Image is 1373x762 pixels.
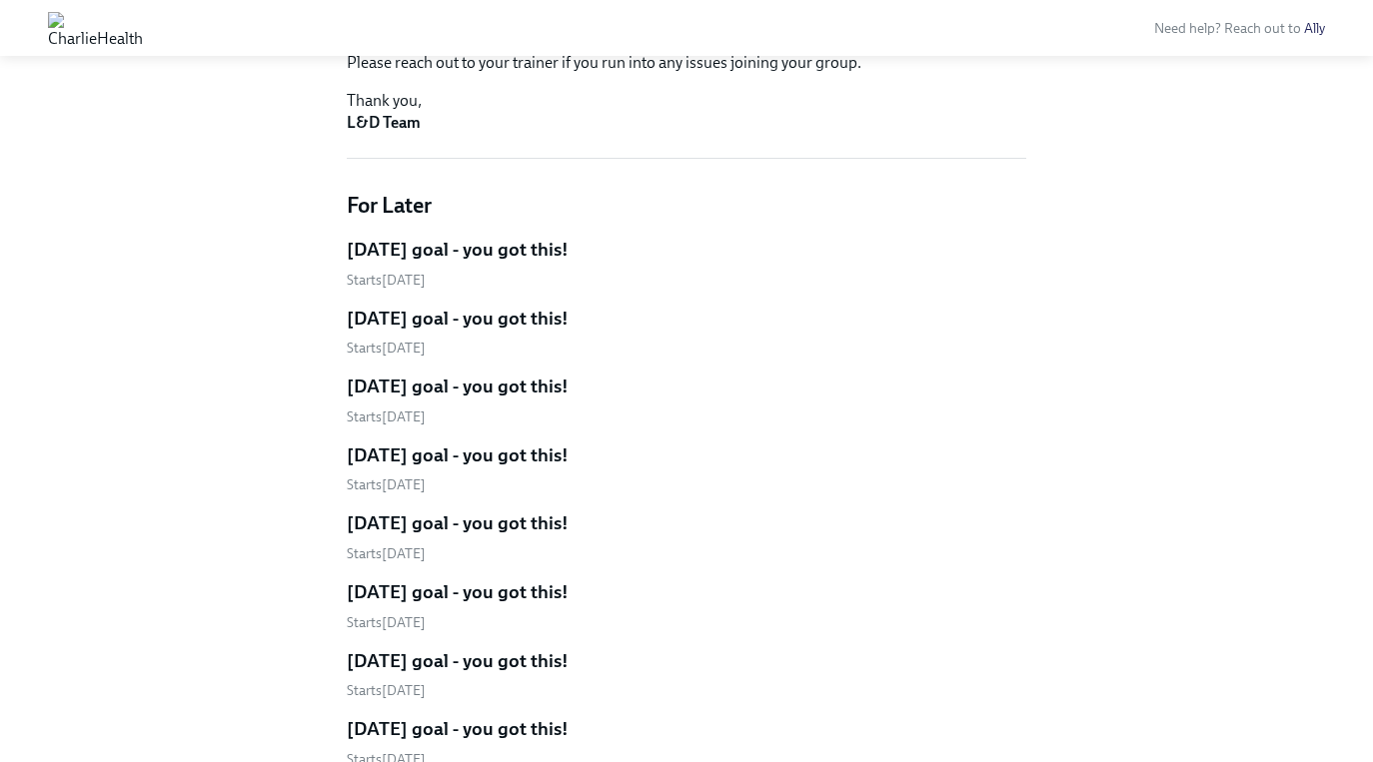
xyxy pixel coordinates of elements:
h4: For Later [347,191,1026,221]
a: Ally [1304,20,1325,37]
a: [DATE] goal - you got this!Starts[DATE] [347,442,1026,495]
a: [DATE] goal - you got this!Starts[DATE] [347,306,1026,359]
span: Need help? Reach out to [1154,20,1325,37]
a: [DATE] goal - you got this!Starts[DATE] [347,579,1026,632]
h5: [DATE] goal - you got this! [347,374,569,399]
span: Wednesday, September 17th 2025, 5:00 am [347,408,426,425]
h5: [DATE] goal - you got this! [347,579,569,605]
h5: [DATE] goal - you got this! [347,442,569,468]
span: Tuesday, September 23rd 2025, 5:00 am [347,682,426,699]
h5: [DATE] goal - you got this! [347,237,569,263]
h5: [DATE] goal - you got this! [347,716,569,742]
span: Monday, September 22nd 2025, 8:00 am [347,614,426,631]
h5: [DATE] goal - you got this! [347,306,569,332]
p: Thank you, [347,90,1026,134]
span: Thursday, September 18th 2025, 5:00 am [347,476,426,493]
span: Starts [DATE] [347,340,426,357]
a: [DATE] goal - you got this!Starts[DATE] [347,374,1026,426]
a: [DATE] goal - you got this!Starts[DATE] [347,648,1026,701]
h5: [DATE] goal - you got this! [347,510,569,536]
h5: [DATE] goal - you got this! [347,648,569,674]
span: Starts [DATE] [347,272,426,289]
p: Please reach out to your trainer if you run into any issues joining your group. [347,52,1026,74]
span: Friday, September 19th 2025, 5:00 am [347,545,426,562]
strong: L&D Team [347,113,421,132]
a: [DATE] goal - you got this!Starts[DATE] [347,237,1026,290]
img: CharlieHealth [48,12,143,44]
a: [DATE] goal - you got this!Starts[DATE] [347,510,1026,563]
